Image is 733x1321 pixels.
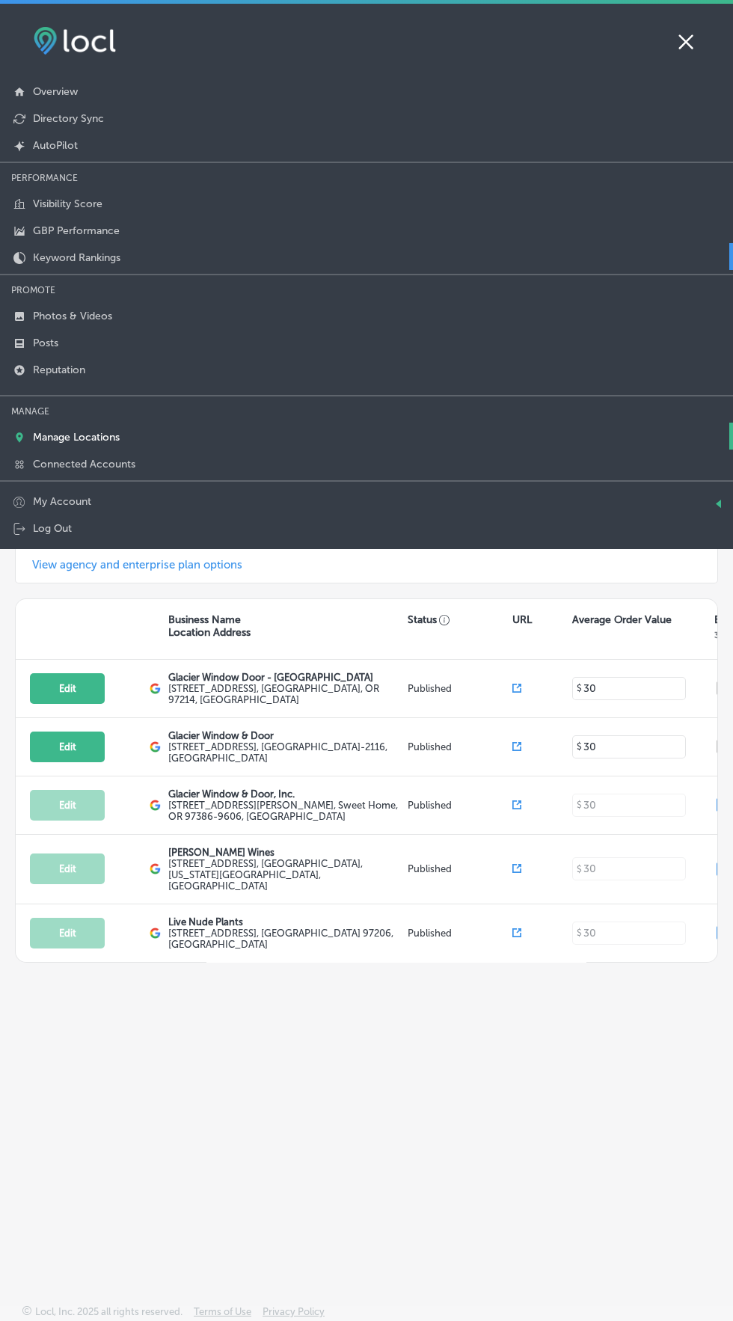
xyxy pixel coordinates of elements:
[33,431,120,444] p: Manage Locations
[33,337,58,349] p: Posts
[33,251,120,264] p: Keyword Rankings
[572,613,672,626] p: Average Order Value
[150,683,161,694] img: logo
[168,800,404,822] label: [STREET_ADDRESS][PERSON_NAME] , Sweet Home, OR 97386-9606, [GEOGRAPHIC_DATA]
[408,928,512,939] p: Published
[33,224,120,237] p: GBP Performance
[33,197,102,210] p: Visibility Score
[30,853,105,884] button: Edit
[150,863,161,874] img: logo
[35,1306,183,1317] p: Locl, Inc. 2025 all rights reserved.
[34,27,116,55] img: fda3e92497d09a02dc62c9cd864e3231.png
[408,863,512,874] p: Published
[30,918,105,948] button: Edit
[33,112,104,125] p: Directory Sync
[408,683,512,694] p: Published
[512,613,532,626] p: URL
[168,928,404,950] label: [STREET_ADDRESS] , [GEOGRAPHIC_DATA] 97206, [GEOGRAPHIC_DATA]
[150,928,161,939] img: logo
[33,310,112,322] p: Photos & Videos
[33,458,135,471] p: Connected Accounts
[168,730,404,741] p: Glacier Window & Door
[33,364,85,376] p: Reputation
[33,139,78,152] p: AutoPilot
[33,85,78,98] p: Overview
[16,558,242,583] a: View agency and enterprise plan options
[150,741,161,753] img: logo
[33,495,91,508] p: My Account
[150,800,161,811] img: logo
[30,732,105,762] button: Edit
[577,683,582,693] p: $
[30,673,105,704] button: Edit
[577,741,582,752] p: $
[33,522,72,535] p: Log Out
[168,788,404,800] p: Glacier Window & Door, Inc.
[408,613,512,626] p: Status
[30,790,105,821] button: Edit
[168,672,404,683] p: Glacier Window Door - [GEOGRAPHIC_DATA]
[168,916,404,928] p: Live Nude Plants
[408,800,512,811] p: Published
[168,613,251,639] p: Business Name Location Address
[168,683,404,705] label: [STREET_ADDRESS] , [GEOGRAPHIC_DATA], OR 97214, [GEOGRAPHIC_DATA]
[408,741,512,753] p: Published
[168,847,404,858] p: [PERSON_NAME] Wines
[168,741,404,764] label: [STREET_ADDRESS] , [GEOGRAPHIC_DATA]-2116, [GEOGRAPHIC_DATA]
[168,858,404,892] label: [STREET_ADDRESS] , [GEOGRAPHIC_DATA], [US_STATE][GEOGRAPHIC_DATA], [GEOGRAPHIC_DATA]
